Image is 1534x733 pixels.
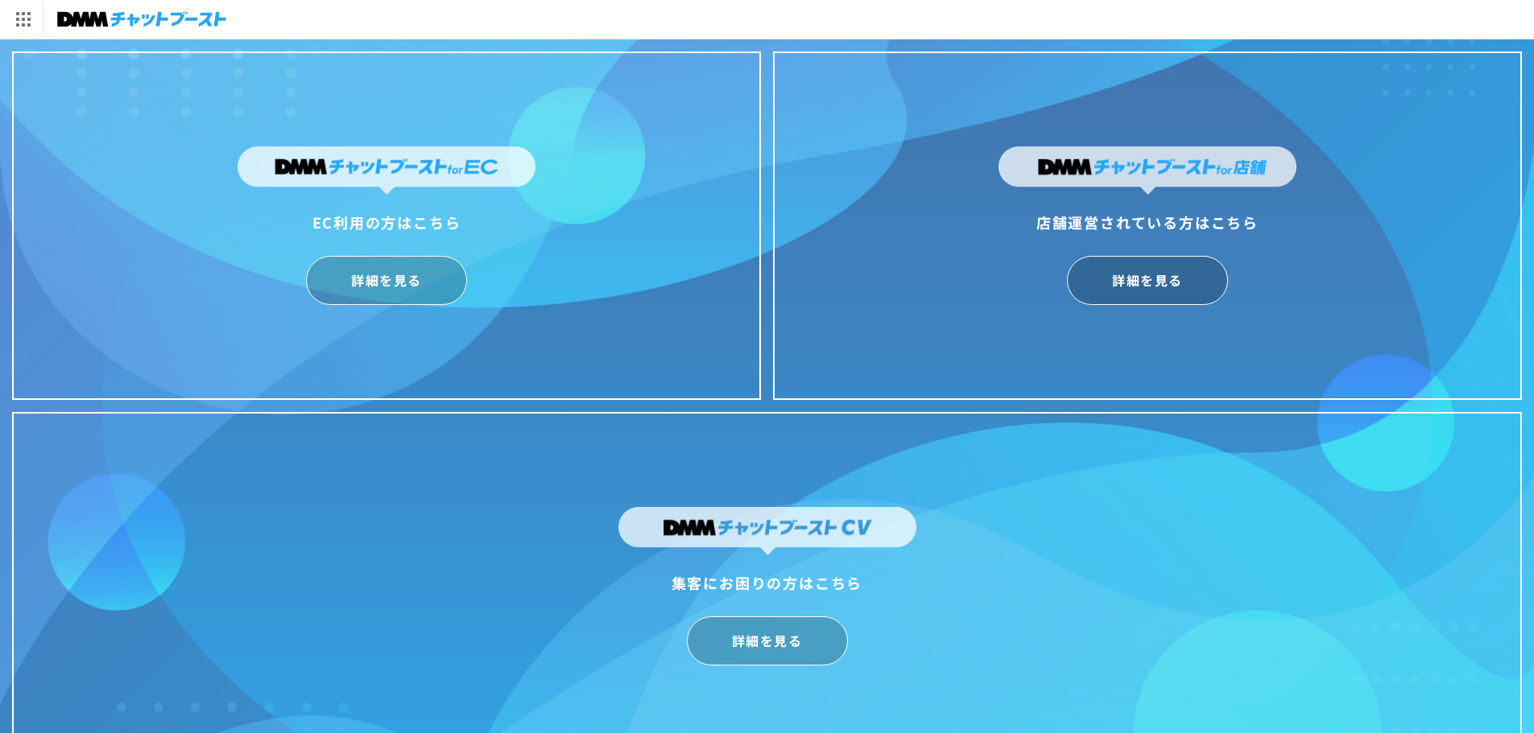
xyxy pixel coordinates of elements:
img: DMMチャットブーストfor店舗 [999,146,1296,195]
img: DMMチャットブーストforEC [238,146,535,195]
img: チャットブースト [57,8,226,31]
a: 詳細を見る [306,256,467,305]
div: 店舗運営されている方はこちら [999,209,1296,235]
img: DMMチャットブーストCV [618,507,916,555]
div: 集客にお困りの方はこちら [618,570,916,595]
img: サービス [2,2,43,36]
a: 詳細を見る [687,616,848,665]
div: EC利用の方はこちら [238,209,535,235]
a: 詳細を見る [1067,256,1228,305]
